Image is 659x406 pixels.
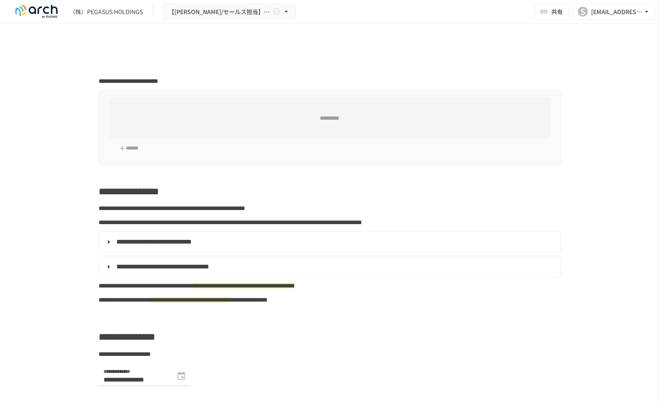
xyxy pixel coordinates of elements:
div: S [578,7,588,17]
span: 【[PERSON_NAME]/セールス担当】株式会社PEGASUS HOLDINGS様_初期設定サポート [169,7,270,17]
span: 共有 [551,7,563,16]
button: S[EMAIL_ADDRESS][DOMAIN_NAME] [573,3,656,20]
button: 【[PERSON_NAME]/セールス担当】株式会社PEGASUS HOLDINGS様_初期設定サポート [163,4,296,20]
div: （株）PEGASUS HOLDINGS [70,7,143,16]
img: logo-default@2x-9cf2c760.svg [10,5,63,18]
button: 共有 [535,3,570,20]
div: [EMAIL_ADDRESS][DOMAIN_NAME] [591,7,642,17]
